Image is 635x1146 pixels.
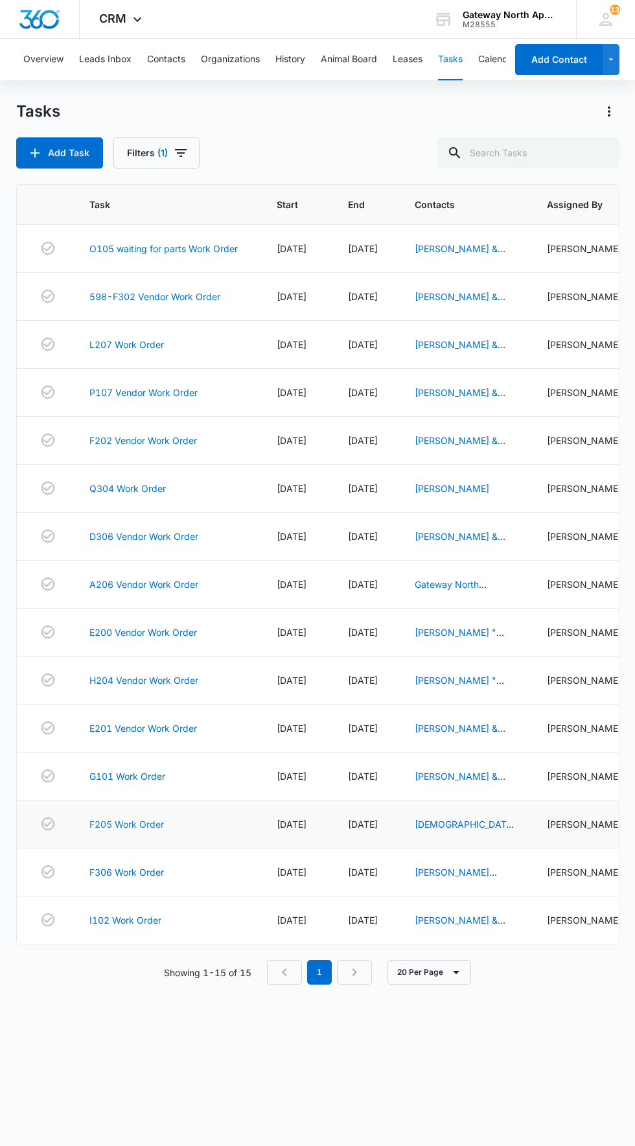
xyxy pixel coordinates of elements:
div: [PERSON_NAME] [547,242,621,255]
span: [DATE] [277,435,306,446]
a: P107 Vendor Work Order [89,386,198,399]
a: [PERSON_NAME] & [PERSON_NAME] [415,387,505,412]
span: [DATE] [277,243,306,254]
span: [DATE] [348,819,378,830]
button: Organizations [201,39,260,80]
span: [DATE] [277,579,306,590]
a: F205 Work Order [89,817,164,831]
div: [PERSON_NAME] [547,290,621,303]
button: Overview [23,39,63,80]
button: Leads Inbox [79,39,132,80]
a: [PERSON_NAME] [PERSON_NAME] & [PERSON_NAME] [415,867,498,905]
span: [DATE] [348,291,378,302]
div: [PERSON_NAME] [547,626,621,639]
nav: Pagination [267,960,372,985]
button: 20 Per Page [387,960,471,985]
span: [DATE] [348,387,378,398]
div: account id [463,20,557,29]
div: [PERSON_NAME] [547,865,621,879]
a: O105 waiting for parts Work Order [89,242,238,255]
a: [PERSON_NAME] & [PERSON_NAME] [415,915,505,939]
span: Contacts [415,198,497,211]
a: [PERSON_NAME] & [PERSON_NAME] [415,435,505,460]
span: 13 [610,5,620,15]
a: F306 Work Order [89,865,164,879]
a: E201 Vendor Work Order [89,721,197,735]
button: Add Contact [515,44,603,75]
div: [PERSON_NAME] [547,338,621,351]
a: [PERSON_NAME] & [PERSON_NAME] [415,723,505,747]
h1: Tasks [16,102,60,121]
span: [DATE] [348,723,378,734]
div: [PERSON_NAME] [547,386,621,399]
button: Tasks [438,39,463,80]
a: A206 Vendor Work Order [89,578,198,591]
span: Start [277,198,298,211]
a: [PERSON_NAME] "[PERSON_NAME]" [PERSON_NAME] & [PERSON_NAME] [415,627,504,679]
div: [PERSON_NAME] [547,913,621,927]
span: [DATE] [277,675,306,686]
a: Q304 Work Order [89,482,166,495]
span: [DATE] [348,435,378,446]
a: [PERSON_NAME] & [PERSON_NAME] [415,291,505,316]
span: CRM [99,12,126,25]
span: [DATE] [277,291,306,302]
div: [PERSON_NAME] [547,578,621,591]
span: Task [89,198,227,211]
span: End [348,198,365,211]
div: [PERSON_NAME] [547,434,621,447]
span: [DATE] [348,627,378,638]
div: [PERSON_NAME] [547,673,621,687]
div: [PERSON_NAME] [547,482,621,495]
span: [DATE] [348,339,378,350]
div: [PERSON_NAME] [547,721,621,735]
span: [DATE] [277,867,306,878]
span: Assigned By [547,198,603,211]
a: 598-F302 Vendor Work Order [89,290,220,303]
span: [DATE] [348,243,378,254]
span: [DATE] [348,483,378,494]
button: Add Task [16,137,103,169]
a: Gateway North Apartments [415,579,487,603]
a: L207 Work Order [89,338,164,351]
a: E200 Vendor Work Order [89,626,197,639]
a: D306 Vendor Work Order [89,530,198,543]
span: [DATE] [277,819,306,830]
div: [PERSON_NAME] [547,530,621,543]
button: Leases [393,39,422,80]
span: [DATE] [277,771,306,782]
span: [DATE] [348,675,378,686]
a: [PERSON_NAME] & [PERSON_NAME] [415,243,505,268]
button: Animal Board [321,39,377,80]
a: [PERSON_NAME] & [PERSON_NAME] [415,531,505,555]
button: Filters(1) [113,137,200,169]
span: [DATE] [348,579,378,590]
span: [DATE] [277,915,306,926]
div: account name [463,10,557,20]
span: [DATE] [277,627,306,638]
span: (1) [157,148,168,158]
button: Actions [599,101,619,122]
span: [DATE] [348,867,378,878]
span: [DATE] [348,915,378,926]
a: [PERSON_NAME] "[PERSON_NAME]" [PERSON_NAME] [415,675,504,713]
em: 1 [307,960,332,985]
span: [DATE] [348,531,378,542]
span: [DATE] [277,339,306,350]
div: [PERSON_NAME] [547,769,621,783]
a: [PERSON_NAME] & [PERSON_NAME] [415,771,505,795]
span: [DATE] [277,723,306,734]
span: [DATE] [277,387,306,398]
button: History [275,39,305,80]
a: F202 Vendor Work Order [89,434,197,447]
button: Calendar [478,39,516,80]
div: [PERSON_NAME] [547,817,621,831]
a: I102 Work Order [89,913,161,927]
a: H204 Vendor Work Order [89,673,198,687]
span: [DATE] [277,531,306,542]
button: Contacts [147,39,185,80]
span: [DATE] [277,483,306,494]
p: Showing 1-15 of 15 [164,966,251,979]
div: notifications count [610,5,620,15]
span: [DATE] [348,771,378,782]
